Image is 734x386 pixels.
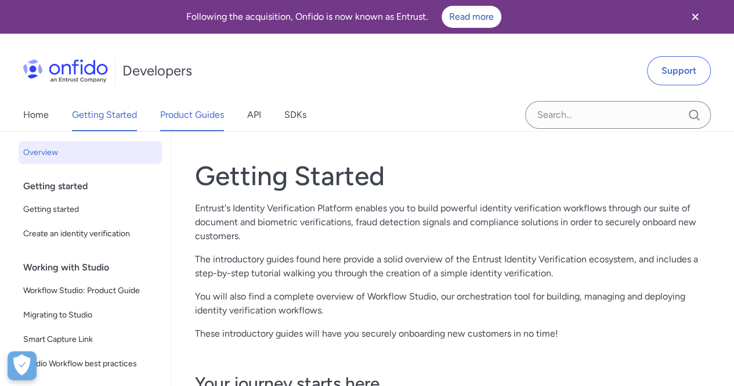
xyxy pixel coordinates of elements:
img: Onfido Logo [23,59,108,82]
p: The introductory guides found here provide a solid overview of the Entrust Identity Verification ... [195,252,711,280]
a: Product Guides [160,99,224,131]
a: Create an identity verification [19,222,162,246]
a: Workflow Studio: Product Guide [19,279,162,302]
a: Read more [442,6,501,28]
a: Support [647,56,711,85]
button: Open Preferences [8,351,37,380]
span: Overview [23,146,157,160]
p: These introductory guides will have you securely onboarding new customers in no time! [195,327,711,341]
a: Smart Capture Link [19,328,162,351]
span: Migrating to Studio [23,308,157,322]
a: Overview [19,141,162,164]
a: API [247,99,261,131]
a: Studio Workflow best practices [19,352,162,376]
a: Migrating to Studio [19,304,162,327]
h1: Getting Started [195,160,711,192]
span: Studio Workflow best practices [23,357,157,371]
a: Getting Started [72,99,137,131]
input: Onfido search input field [525,101,711,129]
a: Getting started [19,198,162,221]
p: You will also find a complete overview of Workflow Studio, our orchestration tool for building, m... [195,290,711,318]
a: SDKs [284,99,306,131]
span: Smart Capture Link [23,333,157,347]
div: Following the acquisition, Onfido is now known as Entrust. [14,6,674,28]
span: Create an identity verification [23,227,157,241]
div: Cookie Preferences [8,351,37,380]
svg: Close banner [688,10,702,24]
span: Workflow Studio: Product Guide [23,284,157,298]
div: Getting started [23,175,167,198]
div: Working with Studio [23,256,167,279]
span: Getting started [23,203,157,217]
a: Home [23,99,49,131]
button: Close banner [674,2,717,31]
p: Entrust's Identity Verification Platform enables you to build powerful identity verification work... [195,201,711,243]
h1: Developers [122,62,192,80]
